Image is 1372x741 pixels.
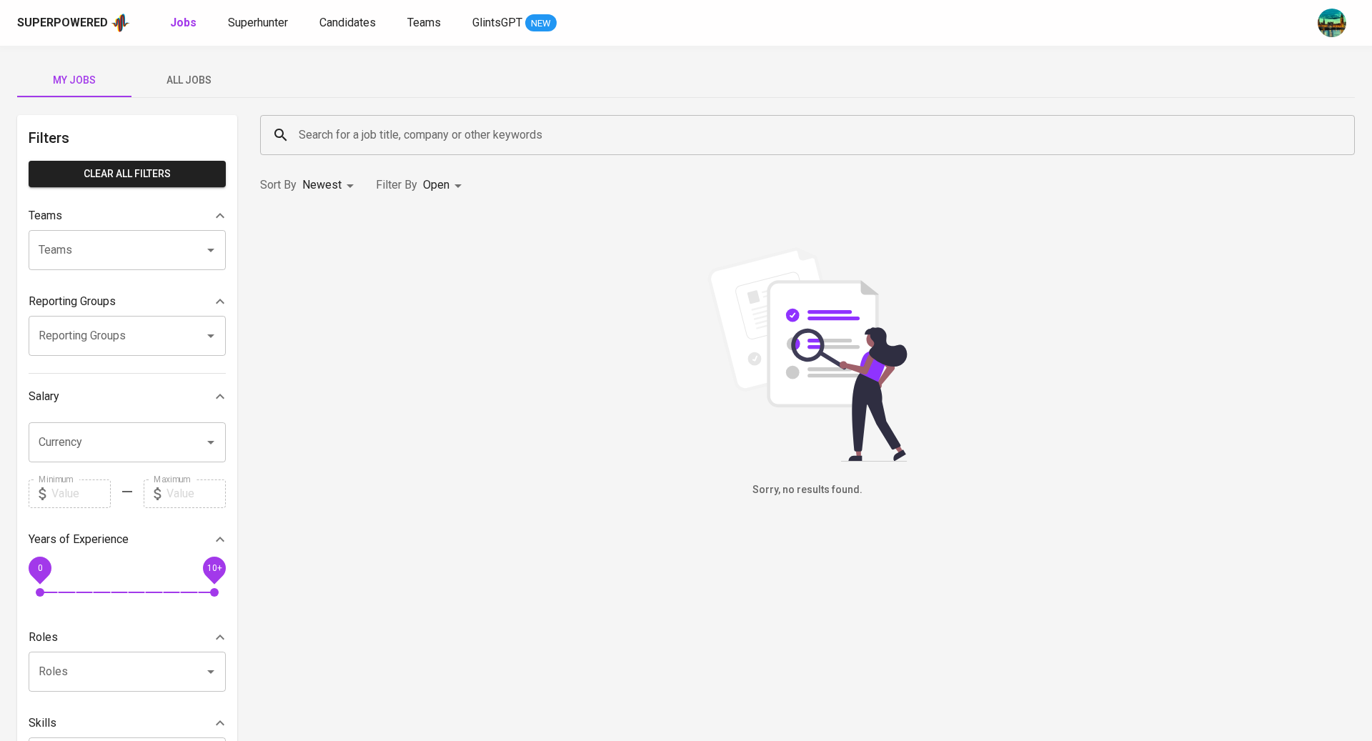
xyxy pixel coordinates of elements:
[29,525,226,554] div: Years of Experience
[29,531,129,548] p: Years of Experience
[319,16,376,29] span: Candidates
[51,479,111,508] input: Value
[201,662,221,682] button: Open
[29,293,116,310] p: Reporting Groups
[302,176,342,194] p: Newest
[302,172,359,199] div: Newest
[166,479,226,508] input: Value
[29,388,59,405] p: Salary
[700,247,915,462] img: file_searching.svg
[37,562,42,572] span: 0
[29,382,226,411] div: Salary
[260,176,297,194] p: Sort By
[111,12,130,34] img: app logo
[525,16,557,31] span: NEW
[170,16,197,29] b: Jobs
[207,562,222,572] span: 10+
[29,287,226,316] div: Reporting Groups
[228,14,291,32] a: Superhunter
[17,12,130,34] a: Superpoweredapp logo
[201,240,221,260] button: Open
[407,16,441,29] span: Teams
[40,165,214,183] span: Clear All filters
[29,126,226,149] h6: Filters
[260,482,1355,498] h6: Sorry, no results found.
[17,15,108,31] div: Superpowered
[319,14,379,32] a: Candidates
[29,207,62,224] p: Teams
[170,14,199,32] a: Jobs
[1318,9,1346,37] img: a5d44b89-0c59-4c54-99d0-a63b29d42bd3.jpg
[472,16,522,29] span: GlintsGPT
[376,176,417,194] p: Filter By
[29,715,56,732] p: Skills
[29,161,226,187] button: Clear All filters
[29,623,226,652] div: Roles
[29,202,226,230] div: Teams
[472,14,557,32] a: GlintsGPT NEW
[29,709,226,737] div: Skills
[29,629,58,646] p: Roles
[423,172,467,199] div: Open
[423,178,449,192] span: Open
[140,71,237,89] span: All Jobs
[201,432,221,452] button: Open
[26,71,123,89] span: My Jobs
[228,16,288,29] span: Superhunter
[407,14,444,32] a: Teams
[201,326,221,346] button: Open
